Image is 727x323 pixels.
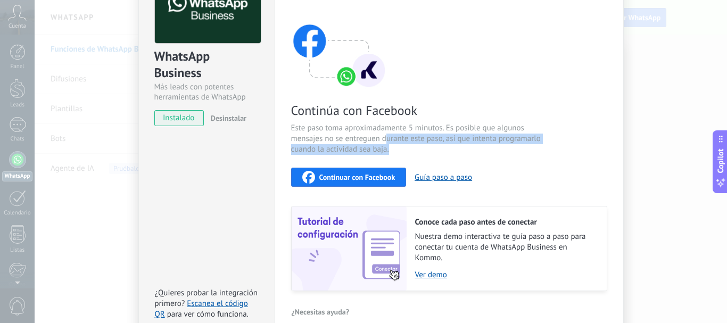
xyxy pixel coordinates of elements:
[415,172,472,183] button: Guía paso a paso
[291,4,387,89] img: connect with facebook
[319,173,395,181] span: Continuar con Facebook
[211,113,246,123] span: Desinstalar
[154,82,259,102] div: Más leads con potentes herramientas de WhatsApp
[167,309,249,319] span: para ver cómo funciona.
[291,304,350,320] button: ¿Necesitas ayuda?
[155,299,248,319] a: Escanea el código QR
[415,217,596,227] h2: Conoce cada paso antes de conectar
[715,148,726,173] span: Copilot
[415,270,596,280] a: Ver demo
[154,48,259,82] div: WhatsApp Business
[415,231,596,263] span: Nuestra demo interactiva te guía paso a paso para conectar tu cuenta de WhatsApp Business en Kommo.
[292,308,350,316] span: ¿Necesitas ayuda?
[291,123,544,155] span: Este paso toma aproximadamente 5 minutos. Es posible que algunos mensajes no se entreguen durante...
[155,110,203,126] span: instalado
[155,288,258,309] span: ¿Quieres probar la integración primero?
[291,102,544,119] span: Continúa con Facebook
[206,110,246,126] button: Desinstalar
[291,168,407,187] button: Continuar con Facebook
